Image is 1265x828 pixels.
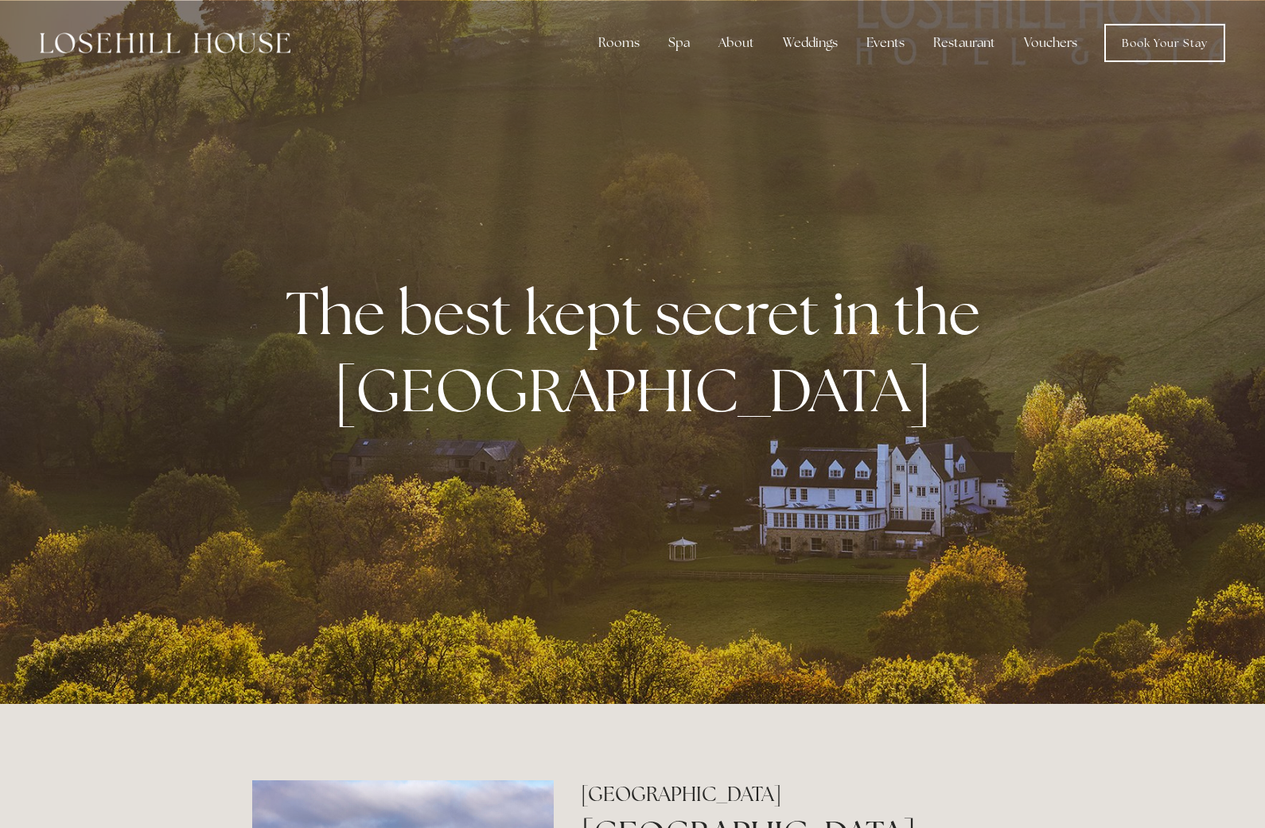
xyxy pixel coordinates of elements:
[586,27,652,59] div: Rooms
[1011,27,1090,59] a: Vouchers
[854,27,917,59] div: Events
[1104,24,1225,62] a: Book Your Stay
[286,274,993,430] strong: The best kept secret in the [GEOGRAPHIC_DATA]
[656,27,703,59] div: Spa
[581,780,1013,808] h2: [GEOGRAPHIC_DATA]
[40,33,290,53] img: Losehill House
[706,27,767,59] div: About
[921,27,1008,59] div: Restaurant
[770,27,850,59] div: Weddings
